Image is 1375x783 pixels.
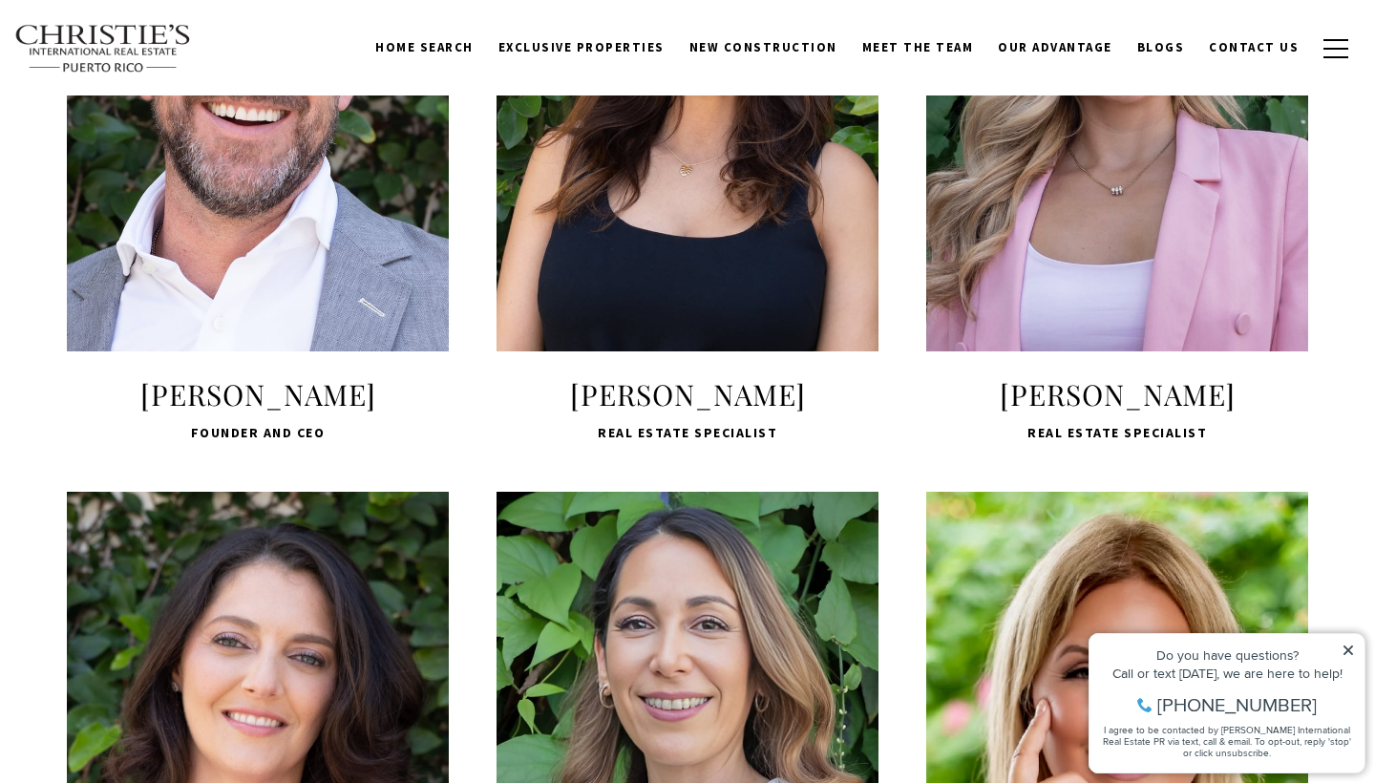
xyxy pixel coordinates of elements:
span: New Construction [689,39,837,55]
span: Blogs [1137,39,1185,55]
span: Contact Us [1209,39,1299,55]
span: [PHONE_NUMBER] [78,90,238,109]
a: Exclusive Properties [486,30,677,66]
a: New Construction [677,30,850,66]
span: Exclusive Properties [498,39,665,55]
span: Founder and CEO [67,421,449,444]
div: Do you have questions? [20,43,276,56]
div: Call or text [DATE], we are here to help! [20,61,276,74]
span: [PERSON_NAME] [497,375,878,413]
a: Blogs [1125,30,1197,66]
a: Meet the Team [850,30,986,66]
span: I agree to be contacted by [PERSON_NAME] International Real Estate PR via text, call & email. To ... [24,117,272,154]
span: Our Advantage [998,39,1112,55]
img: Christie's International Real Estate text transparent background [14,24,192,74]
span: [PERSON_NAME] [67,375,449,413]
span: [PERSON_NAME] [926,375,1308,413]
span: Real Estate Specialist [926,421,1308,444]
button: button [1311,21,1361,76]
span: Real Estate Specialist [497,421,878,444]
a: Our Advantage [985,30,1125,66]
a: Home Search [363,30,486,66]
